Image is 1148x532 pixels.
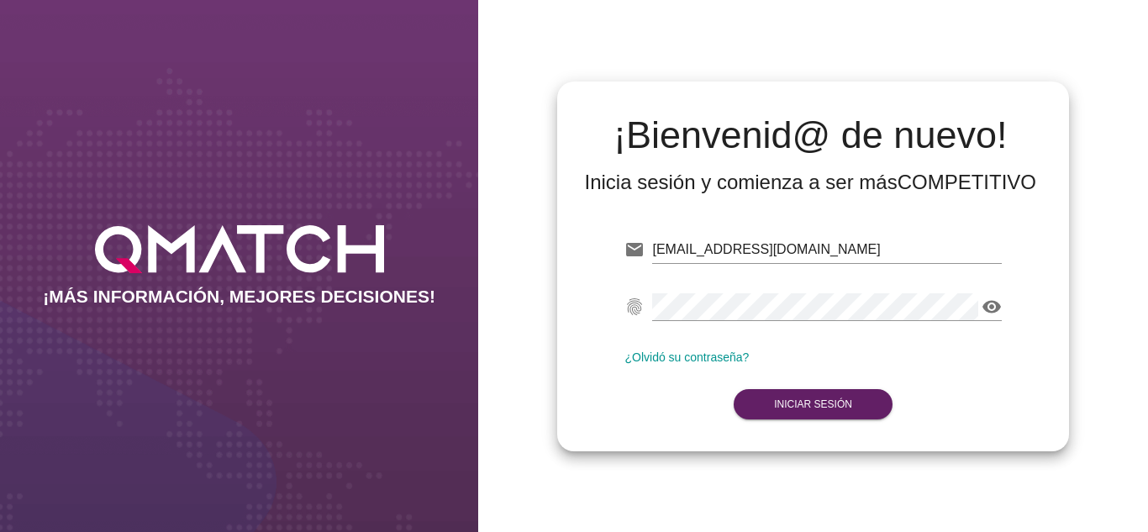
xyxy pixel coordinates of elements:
[43,287,435,307] h2: ¡MÁS INFORMACIÓN, MEJORES DECISIONES!
[898,171,1036,193] strong: COMPETITIVO
[624,350,749,364] a: ¿Olvidó su contraseña?
[652,236,1001,263] input: E-mail
[734,389,893,419] button: Iniciar Sesión
[982,297,1002,317] i: visibility
[584,115,1036,155] h2: ¡Bienvenid@ de nuevo!
[584,169,1036,196] div: Inicia sesión y comienza a ser más
[624,240,645,260] i: email
[624,297,645,317] i: fingerprint
[774,398,852,410] strong: Iniciar Sesión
